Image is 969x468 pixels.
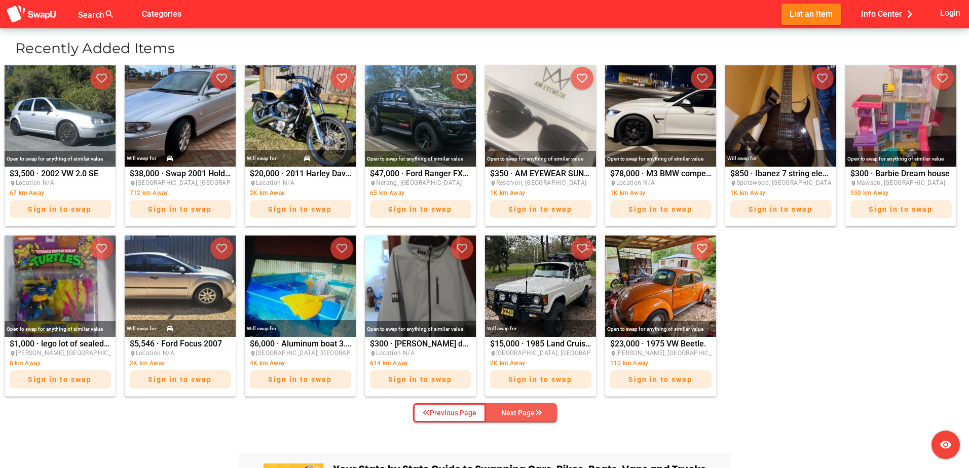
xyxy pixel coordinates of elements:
[5,151,116,167] div: Open to swap for anything of similar value
[938,4,963,22] button: Login
[482,65,599,226] a: Open to swap for anything of similar value$350 · AM EYEWEAR SUNGLASSESReservoir, [GEOGRAPHIC_DATA...
[130,170,231,223] div: $38,000 · Swap 2001 Holden grange for SLE Commodore
[370,189,405,197] span: 65 km Away
[423,407,476,419] div: Previous Page
[136,349,175,357] span: Location N/A
[130,340,231,394] div: $5,546 · Ford Focus 2007
[501,407,542,419] div: Next Page
[362,65,478,226] a: Open to swap for anything of similar value$47,000 · Ford Ranger FX4 2020 3.2lNerang, [GEOGRAPHIC_...
[10,350,16,357] i: place
[730,189,766,197] span: 1K km Away
[496,349,622,357] span: [GEOGRAPHIC_DATA], [GEOGRAPHIC_DATA]
[749,205,812,213] span: Sign in to swap
[485,151,596,167] div: Open to swap for anything of similar value
[725,65,836,167] img: shazaikaijin%40gmail.com%2Fba9b4cbb-4ebd-416d-a7a6-b5bad3c63f0b%2F1752067453IMG_20250624_180838.jpg
[628,205,692,213] span: Sign in to swap
[247,153,277,164] div: Will swap for
[268,205,332,213] span: Sign in to swap
[365,65,476,167] img: miskeionline%40gmail.com%2Fdd92566e-ae09-42b1-a5b6-af37fc1e71dd%2F175229216920250413_114931.jpg
[508,375,572,383] span: Sign in to swap
[605,236,716,337] img: lebo.elevarte%40gmail.com%2Fc7c5db76-6160-4b3f-b999-1db48274d748%2F17499610321000002266.jpg
[856,179,946,186] span: Mawson, [GEOGRAPHIC_DATA]
[247,323,277,334] div: Will swap for
[490,189,526,197] span: 1K km Away
[365,151,476,167] div: Open to swap for anything of similar value
[370,180,376,186] i: place
[10,180,16,186] i: place
[127,153,157,164] div: Will swap for
[376,179,462,186] span: Nerang, [GEOGRAPHIC_DATA]
[482,236,599,397] a: Will swap for$15,000 · 1985 Land Cruiser[GEOGRAPHIC_DATA], [GEOGRAPHIC_DATA]2K km AwaySign in to ...
[869,205,933,213] span: Sign in to swap
[28,205,92,213] span: Sign in to swap
[10,189,45,197] span: 67 km Away
[130,180,136,186] i: place
[10,360,41,367] span: 8 km Away
[610,180,616,186] i: place
[122,65,238,226] a: Will swap for$38,000 · Swap 2001 Holden grange for SLE Commodore[GEOGRAPHIC_DATA], [GEOGRAPHIC_DA...
[148,205,212,213] span: Sign in to swap
[723,65,839,226] a: Will swap for$850 · Ibanez 7 string electric guitar + [PERSON_NAME] microcube ampSpotswood, [GEOG...
[605,321,716,337] div: Open to swap for anything of similar value
[245,65,356,167] img: gabbejade%40gmail.com%2F95608253-5c03-408a-8840-18b7814a2691%2F17524441501000012306.jpg
[15,40,175,57] span: Recently Added Items
[610,360,649,367] span: 110 km Away
[130,360,165,367] span: 2K km Away
[250,340,351,394] div: $6,000 · Aluminum boat 3.2m
[940,6,960,20] span: Login
[125,65,236,167] img: lenpen46%40gmail.com%2F058868ae-9134-4d74-8ab5-23f11f449c9e%2F1752829854IMG_1719.jpeg
[136,179,262,186] span: [GEOGRAPHIC_DATA], [GEOGRAPHIC_DATA]
[845,151,956,167] div: Open to swap for anything of similar value
[490,170,591,223] div: $350 · AM EYEWEAR SUNGLASSES
[250,350,256,357] i: place
[736,179,834,186] span: Spotswood, [GEOGRAPHIC_DATA]
[5,65,116,167] img: solwayjay87%40gmail.com%2Fa141f3b9-cee7-4a2a-be68-50a6959e9280%2F17529724801752972421837271879836...
[853,4,925,24] button: Info Center
[610,170,712,223] div: $78,000 · M3 BMW competition
[5,236,116,337] img: terryblake663%40gmail.com%2F7b6f75d4-81e1-4e59-98ff-3b013eafca7e%2F1751850873tmnt.jpg
[250,180,256,186] i: place
[485,65,596,167] img: itssunday0%40mail.com%2Fb0b1ce84-0d8a-42b4-8953-d61a0a129e9e%2F1752222482175222238657590805455822...
[10,170,111,223] div: $3,500 · 2002 VW 2.0 SE
[370,340,471,394] div: $300 · [PERSON_NAME] designer jacket
[376,349,415,357] span: Location N/A
[610,340,712,394] div: $23,000 · 1975 VW Beetle.
[616,179,655,186] span: Location N/A
[142,6,181,22] span: Categories
[250,360,285,367] span: 4K km Away
[490,340,591,394] div: $15,000 · 1985 Land Cruiser
[490,180,496,186] i: place
[850,170,952,223] div: $300 · Barbie Dream house
[603,236,719,397] a: Open to swap for anything of similar value$23,000 · 1975 VW Beetle.[PERSON_NAME], [GEOGRAPHIC_DAT...
[16,179,55,186] span: Location N/A
[628,375,692,383] span: Sign in to swap
[2,236,118,397] a: Open to swap for anything of similar value$1,000 · lego lot of sealed boxes and pokemon cards[PER...
[2,65,118,226] a: Open to swap for anything of similar value$3,500 · 2002 VW 2.0 SELocation N/A67 km AwaySign in to...
[268,375,332,383] span: Sign in to swap
[125,236,236,337] img: rajeevrsk22%40gmail.com%2F9eed4088-b4ab-40fc-b13b-466f54727e9e%2F1751635621Screenshot_20250704_21...
[245,236,356,337] img: jodiegillham%40gmail.com%2F73b6cccc-accc-4ff1-b085-f12707701fcc%2F1750901343IMG_20250107_111033.jpg
[490,360,526,367] span: 2K km Away
[730,180,736,186] i: place
[16,349,129,357] span: [PERSON_NAME], [GEOGRAPHIC_DATA]
[487,323,517,334] div: Will swap for
[486,403,557,422] button: Next Page
[616,349,730,357] span: [PERSON_NAME], [GEOGRAPHIC_DATA]
[5,321,116,337] div: Open to swap for anything of similar value
[6,5,57,24] img: aSD8y5uGLpzPJLYTcYcjNu3laj1c05W5KWf0Ds+Za8uybjssssuu+yyyy677LKX2n+PWMSDJ9a87AAAAABJRU5ErkJggg==
[134,4,190,24] button: Categories
[845,65,956,167] img: mcgabi%40live.com.au%2F65a452d9-7850-4114-9264-8f23159aab15%2F1751886335IMG_20250701_152124.jpg
[610,189,646,197] span: 1K km Away
[28,375,92,383] span: Sign in to swap
[610,350,616,357] i: place
[388,205,452,213] span: Sign in to swap
[730,170,832,223] div: $850 · Ibanez 7 string electric guitar + [PERSON_NAME] microcube amp
[940,439,952,451] i: visibility
[134,9,190,18] a: Categories
[370,170,471,223] div: $47,000 · Ford Ranger FX4 2020 3.2l
[861,6,917,22] span: Info Center
[508,205,572,213] span: Sign in to swap
[130,350,136,357] i: place
[790,7,833,21] span: List an Item
[781,4,841,24] button: List an Item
